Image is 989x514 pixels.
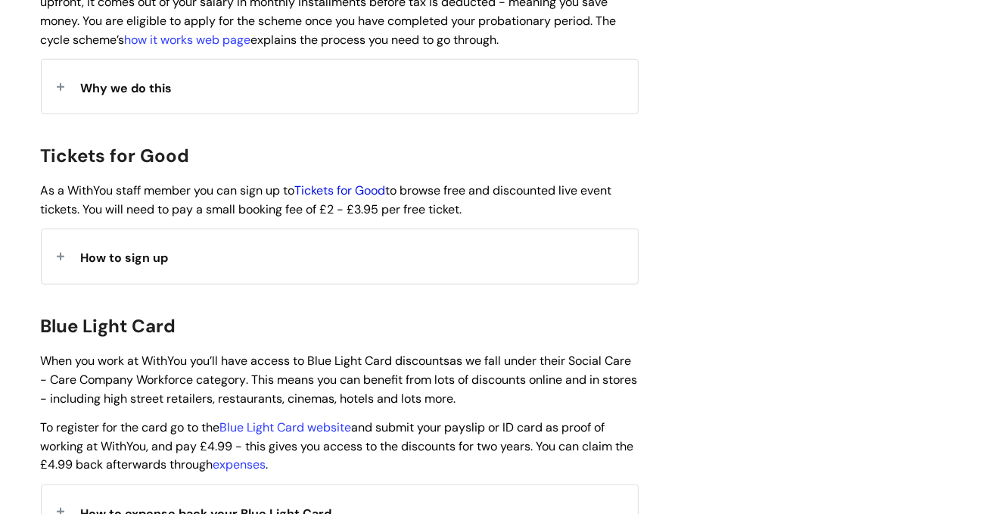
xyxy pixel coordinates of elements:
a: expenses [213,456,266,472]
a: how it works web page [125,32,251,48]
span: When you work at WithYou you’ll have access to Blue Light Card discounts . This means you can ben... [41,353,638,407]
span: Blue Light Card [41,314,176,338]
a: Blue Light Card website [220,419,352,435]
span: Why we do this [81,80,173,96]
span: To register for the card go to the and submit your payslip or ID card as proof of working at With... [41,419,634,473]
a: Tickets for Good [295,182,386,198]
span: Tickets for Good [41,144,190,167]
span: How to sign up [81,250,169,266]
span: As a WithYou staff member you can sign up to to browse free and discounted live event tickets. Yo... [41,182,612,217]
span: as we fall under their Social Care - Care Company Workforce category [41,353,632,388]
